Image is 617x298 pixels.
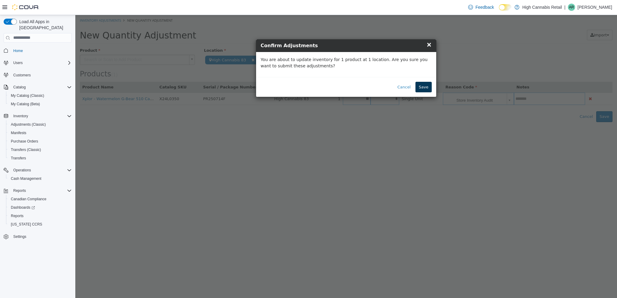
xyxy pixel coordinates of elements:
[1,112,74,120] button: Inventory
[11,176,41,181] span: Cash Management
[13,234,26,239] span: Settings
[13,85,26,90] span: Catalog
[6,100,74,108] button: My Catalog (Beta)
[11,214,23,218] span: Reports
[1,46,74,55] button: Home
[319,67,339,78] button: Cancel
[11,102,40,106] span: My Catalog (Beta)
[8,175,72,182] span: Cash Management
[11,222,42,227] span: [US_STATE] CCRS
[1,59,74,67] button: Users
[6,220,74,229] button: [US_STATE] CCRS
[8,92,47,99] a: My Catalog (Classic)
[185,27,356,34] h4: Confirm Adjustments
[11,233,72,240] span: Settings
[8,212,72,220] span: Reports
[8,146,43,153] a: Transfers (Classic)
[1,83,74,91] button: Catalog
[11,112,30,120] button: Inventory
[8,129,72,137] span: Manifests
[8,155,28,162] a: Transfers
[8,175,44,182] a: Cash Management
[8,129,29,137] a: Manifests
[8,100,72,108] span: My Catalog (Beta)
[11,59,25,66] button: Users
[13,114,28,118] span: Inventory
[8,221,72,228] span: Washington CCRS
[11,131,26,135] span: Manifests
[13,48,23,53] span: Home
[13,73,31,78] span: Customers
[8,138,72,145] span: Purchase Orders
[11,156,26,161] span: Transfers
[568,4,575,11] div: Amber Reid
[11,72,33,79] a: Customers
[8,204,37,211] a: Dashboards
[6,137,74,146] button: Purchase Orders
[17,19,72,31] span: Load All Apps in [GEOGRAPHIC_DATA]
[564,4,565,11] p: |
[6,129,74,137] button: Manifests
[6,195,74,203] button: Canadian Compliance
[6,212,74,220] button: Reports
[11,139,38,144] span: Purchase Orders
[11,122,46,127] span: Adjustments (Classic)
[8,121,48,128] a: Adjustments (Classic)
[569,4,574,11] span: AR
[11,187,28,194] button: Reports
[1,186,74,195] button: Reports
[499,4,512,11] input: Dark Mode
[8,195,72,203] span: Canadian Compliance
[6,91,74,100] button: My Catalog (Classic)
[522,4,562,11] p: High Cannabis Retail
[11,187,72,194] span: Reports
[351,26,356,33] span: ×
[1,71,74,79] button: Customers
[8,155,72,162] span: Transfers
[578,4,612,11] p: [PERSON_NAME]
[13,188,26,193] span: Reports
[12,4,39,10] img: Cova
[11,197,46,201] span: Canadian Compliance
[13,168,31,173] span: Operations
[8,204,72,211] span: Dashboards
[11,112,72,120] span: Inventory
[11,71,72,79] span: Customers
[11,205,35,210] span: Dashboards
[11,84,72,91] span: Catalog
[4,44,72,257] nav: Complex example
[11,47,25,54] a: Home
[1,232,74,241] button: Settings
[11,167,72,174] span: Operations
[6,154,74,162] button: Transfers
[6,120,74,129] button: Adjustments (Classic)
[11,47,72,54] span: Home
[6,203,74,212] a: Dashboards
[8,221,45,228] a: [US_STATE] CCRS
[6,146,74,154] button: Transfers (Classic)
[1,166,74,174] button: Operations
[11,84,28,91] button: Catalog
[11,147,41,152] span: Transfers (Classic)
[8,146,72,153] span: Transfers (Classic)
[8,195,49,203] a: Canadian Compliance
[185,41,356,54] p: You are about to update inventory for 1 product at 1 location. Are you sure you want to submit th...
[8,100,42,108] a: My Catalog (Beta)
[11,93,44,98] span: My Catalog (Classic)
[466,1,496,13] a: Feedback
[475,4,494,10] span: Feedback
[11,233,29,240] a: Settings
[8,212,26,220] a: Reports
[11,59,72,66] span: Users
[8,92,72,99] span: My Catalog (Classic)
[11,167,33,174] button: Operations
[8,138,41,145] a: Purchase Orders
[340,67,356,78] button: Save
[6,174,74,183] button: Cash Management
[8,121,72,128] span: Adjustments (Classic)
[13,60,23,65] span: Users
